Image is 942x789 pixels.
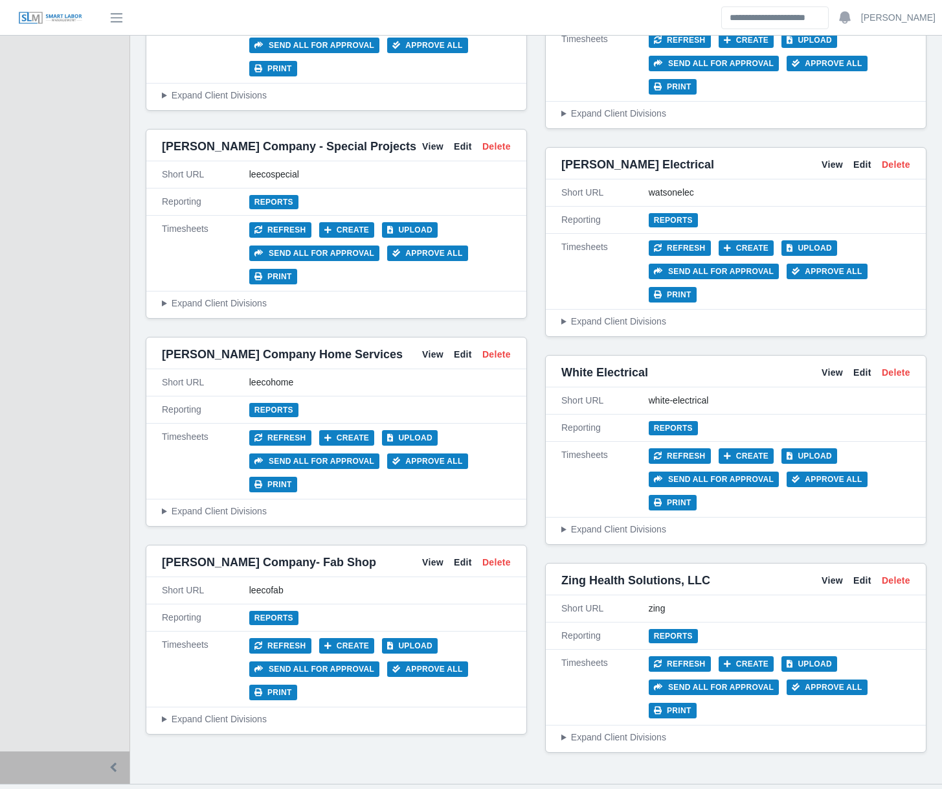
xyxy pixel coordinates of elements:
[249,430,311,446] button: Refresh
[249,584,511,597] div: leecofab
[781,448,837,464] button: Upload
[561,571,710,589] span: Zing Health Solutions, LLC
[649,240,711,256] button: Refresh
[249,611,298,625] a: Reports
[719,32,774,48] button: Create
[561,363,648,382] span: White Electrical
[162,403,249,417] div: Reporting
[422,140,443,154] a: View
[561,315,910,328] summary: Expand Client Divisions
[882,366,910,380] a: Delete
[249,477,297,492] button: Print
[162,611,249,624] div: Reporting
[422,556,443,569] a: View
[781,656,837,672] button: Upload
[162,222,249,284] div: Timesheets
[249,403,298,417] a: Reports
[162,89,511,102] summary: Expand Client Divisions
[249,376,511,389] div: leecohome
[822,574,843,588] a: View
[649,495,697,510] button: Print
[387,453,468,469] button: Approve All
[162,168,249,181] div: Short URL
[649,602,910,615] div: zing
[853,158,871,172] a: Edit
[561,107,910,120] summary: Expand Client Divisions
[387,246,468,261] button: Approve All
[162,14,249,76] div: Timesheets
[162,345,403,363] span: [PERSON_NAME] Company Home Services
[162,376,249,389] div: Short URL
[781,32,837,48] button: Upload
[649,32,711,48] button: Refresh
[454,348,472,361] a: Edit
[787,56,868,71] button: Approve All
[561,394,649,407] div: Short URL
[561,240,649,303] div: Timesheets
[882,574,910,588] a: Delete
[721,6,829,29] input: Search
[561,32,649,95] div: Timesheets
[649,394,910,407] div: white-electrical
[162,195,249,209] div: Reporting
[454,140,472,154] a: Edit
[561,656,649,718] div: Timesheets
[162,297,511,310] summary: Expand Client Divisions
[853,574,871,588] a: Edit
[649,264,779,279] button: Send all for approval
[387,38,468,53] button: Approve All
[387,661,468,677] button: Approve All
[162,137,416,155] span: [PERSON_NAME] Company - Special Projects
[561,629,649,643] div: Reporting
[249,246,379,261] button: Send all for approval
[882,158,910,172] a: Delete
[649,703,697,718] button: Print
[319,430,375,446] button: Create
[382,638,438,654] button: Upload
[561,448,649,510] div: Timesheets
[249,61,297,76] button: Print
[249,168,511,181] div: leecospecial
[162,713,511,726] summary: Expand Client Divisions
[18,11,83,25] img: SLM Logo
[319,222,375,238] button: Create
[649,56,779,71] button: Send all for approval
[649,656,711,672] button: Refresh
[649,186,910,200] div: watsonelec
[561,421,649,435] div: Reporting
[787,264,868,279] button: Approve All
[249,638,311,654] button: Refresh
[162,430,249,492] div: Timesheets
[382,430,438,446] button: Upload
[649,421,698,435] a: Reports
[454,556,472,569] a: Edit
[719,656,774,672] button: Create
[719,448,774,464] button: Create
[162,584,249,597] div: Short URL
[561,731,910,744] summary: Expand Client Divisions
[787,472,868,487] button: Approve All
[162,638,249,700] div: Timesheets
[561,155,714,174] span: [PERSON_NAME] Electrical
[649,448,711,464] button: Refresh
[649,79,697,95] button: Print
[162,553,376,571] span: [PERSON_NAME] Company- Fab Shop
[649,213,698,227] a: Reports
[649,680,779,695] button: Send all for approval
[861,11,936,25] a: [PERSON_NAME]
[649,287,697,303] button: Print
[162,505,511,518] summary: Expand Client Divisions
[249,195,298,209] a: Reports
[482,348,511,361] a: Delete
[561,213,649,227] div: Reporting
[787,680,868,695] button: Approve All
[382,222,438,238] button: Upload
[649,629,698,643] a: Reports
[649,472,779,487] button: Send all for approval
[853,366,871,380] a: Edit
[822,366,843,380] a: View
[249,661,379,677] button: Send all for approval
[781,240,837,256] button: Upload
[249,453,379,469] button: Send all for approval
[249,222,311,238] button: Refresh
